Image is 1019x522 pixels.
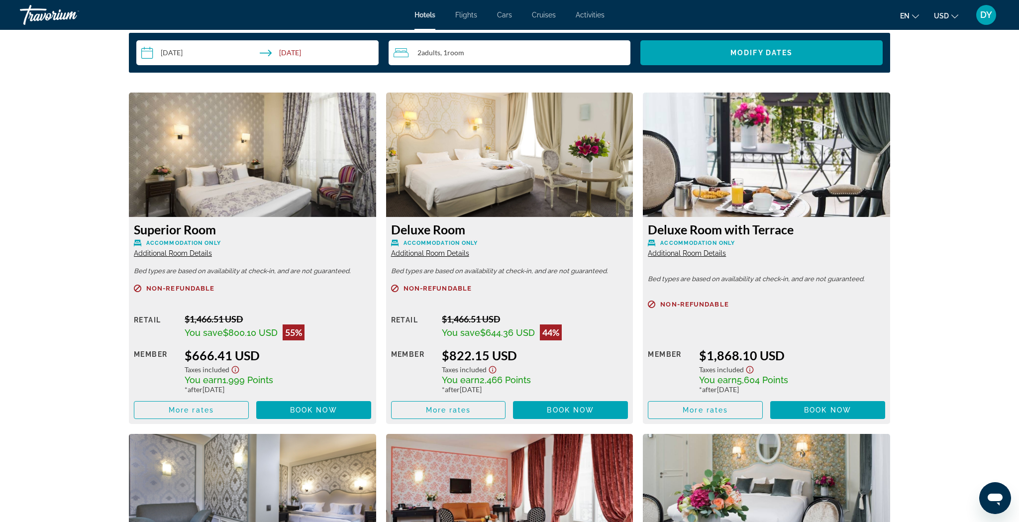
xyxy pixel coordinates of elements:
[386,93,633,217] img: Deluxe Room
[404,240,478,246] span: Accommodation Only
[290,406,337,414] span: Book now
[980,10,992,20] span: DY
[683,406,728,414] span: More rates
[744,363,756,374] button: Show Taxes and Fees disclaimer
[146,285,214,292] span: Non-refundable
[730,49,793,57] span: Modify Dates
[136,40,883,65] div: Search widget
[134,249,212,257] span: Additional Room Details
[447,48,464,57] span: Room
[185,385,371,394] div: * [DATE]
[643,93,890,217] img: Deluxe Room with Terrace
[283,324,305,340] div: 55%
[532,11,556,19] a: Cruises
[391,249,469,257] span: Additional Room Details
[442,313,628,324] div: $1,466.51 USD
[134,268,371,275] p: Bed types are based on availability at check-in, and are not guaranteed.
[185,365,229,374] span: Taxes included
[136,40,379,65] button: Select check in and out date
[229,363,241,374] button: Show Taxes and Fees disclaimer
[804,406,851,414] span: Book now
[421,48,440,57] span: Adults
[440,49,464,57] span: , 1
[934,8,958,23] button: Change currency
[20,2,119,28] a: Travorium
[900,12,910,20] span: en
[185,313,371,324] div: $1,466.51 USD
[445,385,460,394] span: after
[455,11,477,19] a: Flights
[391,313,434,340] div: Retail
[648,401,763,419] button: More rates
[134,348,177,394] div: Member
[134,313,177,340] div: Retail
[129,93,376,217] img: Superior Room
[480,375,531,385] span: 2,466 Points
[979,482,1011,514] iframe: Button to launch messaging window
[934,12,949,20] span: USD
[185,348,371,363] div: $666.41 USD
[648,276,885,283] p: Bed types are based on availability at check-in, and are not guaranteed.
[134,222,371,237] h3: Superior Room
[391,348,434,394] div: Member
[640,40,883,65] button: Modify Dates
[169,406,214,414] span: More rates
[513,401,628,419] button: Book now
[404,285,472,292] span: Non-refundable
[222,375,273,385] span: 1,999 Points
[188,385,203,394] span: after
[660,240,735,246] span: Accommodation Only
[146,240,221,246] span: Accommodation Only
[540,324,562,340] div: 44%
[442,348,628,363] div: $822.15 USD
[391,268,628,275] p: Bed types are based on availability at check-in, and are not guaranteed.
[391,401,506,419] button: More rates
[699,375,737,385] span: You earn
[414,11,435,19] a: Hotels
[185,375,222,385] span: You earn
[442,365,487,374] span: Taxes included
[648,249,726,257] span: Additional Room Details
[442,385,628,394] div: * [DATE]
[699,385,885,394] div: * [DATE]
[648,222,885,237] h3: Deluxe Room with Terrace
[389,40,631,65] button: Travelers: 2 adults, 0 children
[442,375,480,385] span: You earn
[185,327,223,338] span: You save
[648,348,691,394] div: Member
[737,375,788,385] span: 5,604 Points
[900,8,919,23] button: Change language
[391,222,628,237] h3: Deluxe Room
[223,327,278,338] span: $800.10 USD
[770,401,885,419] button: Book now
[547,406,594,414] span: Book now
[699,365,744,374] span: Taxes included
[497,11,512,19] a: Cars
[426,406,471,414] span: More rates
[480,327,535,338] span: $644.36 USD
[660,301,728,308] span: Non-refundable
[417,49,440,57] span: 2
[702,385,717,394] span: after
[134,401,249,419] button: More rates
[699,348,885,363] div: $1,868.10 USD
[256,401,371,419] button: Book now
[576,11,605,19] a: Activities
[973,4,999,25] button: User Menu
[487,363,499,374] button: Show Taxes and Fees disclaimer
[442,327,480,338] span: You save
